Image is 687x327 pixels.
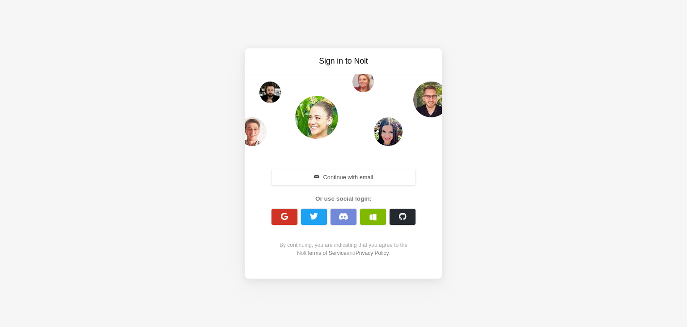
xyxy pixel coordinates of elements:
h3: Sign in to Nolt [268,56,419,67]
a: Privacy Policy [356,250,389,256]
div: By continuing, you are indicating that you agree to the Nolt and . [267,241,420,257]
button: Continue with email [271,169,416,185]
a: Terms of Service [306,250,346,256]
div: Or use social login: [267,194,420,203]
